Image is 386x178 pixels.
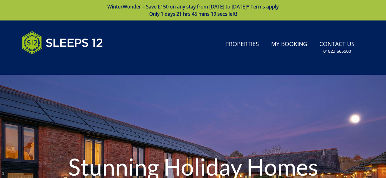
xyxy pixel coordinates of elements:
small: 01823 665500 [323,48,351,54]
a: Contact Us01823 665500 [317,38,357,57]
a: My Booking [269,38,310,51]
iframe: Customer reviews powered by Trustpilot [19,61,82,67]
span: Only 1 days 21 hrs 45 mins 19 secs left! [149,11,237,17]
img: Sleeps 12 [22,28,103,58]
a: Properties [223,38,261,51]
